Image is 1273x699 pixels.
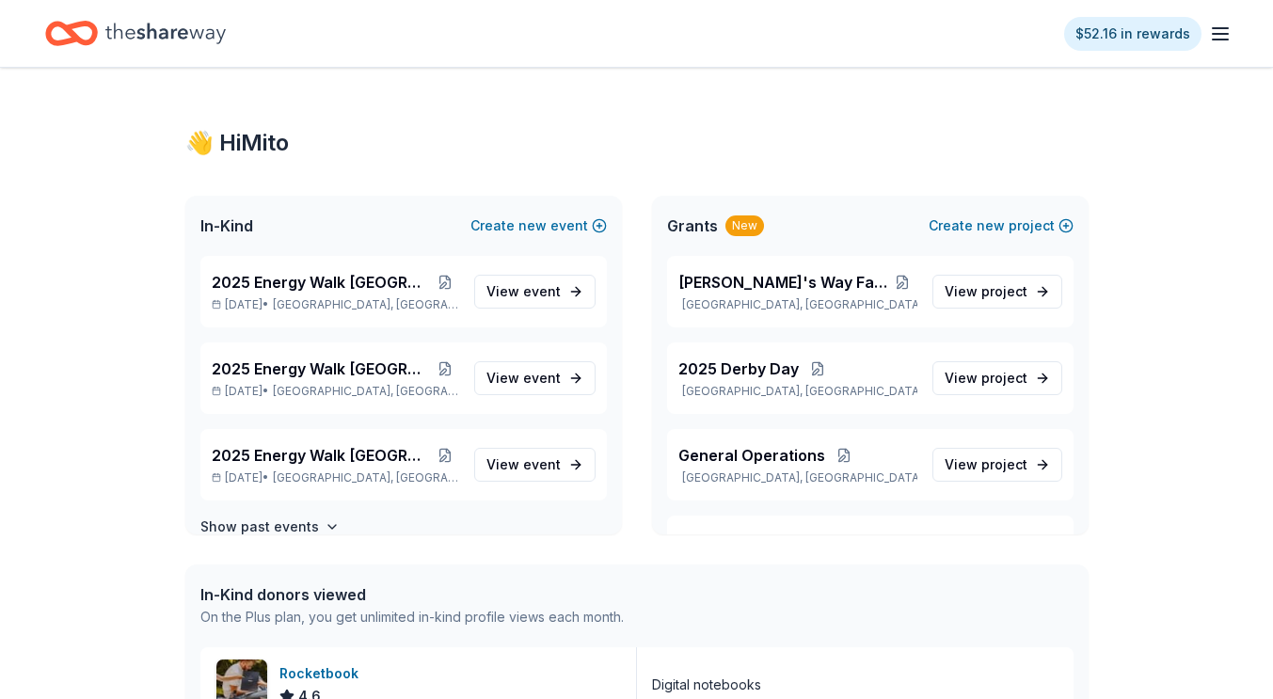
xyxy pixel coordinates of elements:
[486,453,561,476] span: View
[45,11,226,56] a: Home
[474,448,596,482] a: View event
[678,357,799,380] span: 2025 Derby Day
[212,357,431,380] span: 2025 Energy Walk [GEOGRAPHIC_DATA]
[945,453,1027,476] span: View
[678,271,887,294] span: [PERSON_NAME]'s Way Family Fund
[279,662,366,685] div: Rocketbook
[474,275,596,309] a: View event
[486,280,561,303] span: View
[678,531,749,553] span: 2025 IMC
[200,516,319,538] h4: Show past events
[929,214,1074,237] button: Createnewproject
[981,370,1027,386] span: project
[486,367,561,389] span: View
[678,384,917,399] p: [GEOGRAPHIC_DATA], [GEOGRAPHIC_DATA]
[470,214,607,237] button: Createnewevent
[932,448,1062,482] a: View project
[212,297,459,312] p: [DATE] •
[200,583,624,606] div: In-Kind donors viewed
[273,384,458,399] span: [GEOGRAPHIC_DATA], [GEOGRAPHIC_DATA]
[273,297,458,312] span: [GEOGRAPHIC_DATA], [GEOGRAPHIC_DATA]
[523,370,561,386] span: event
[474,361,596,395] a: View event
[185,128,1089,158] div: 👋 Hi Mito
[200,214,253,237] span: In-Kind
[518,214,547,237] span: new
[725,215,764,236] div: New
[932,275,1062,309] a: View project
[200,516,340,538] button: Show past events
[678,470,917,485] p: [GEOGRAPHIC_DATA], [GEOGRAPHIC_DATA]
[932,361,1062,395] a: View project
[212,271,431,294] span: 2025 Energy Walk [GEOGRAPHIC_DATA]
[945,280,1027,303] span: View
[523,456,561,472] span: event
[981,283,1027,299] span: project
[523,283,561,299] span: event
[678,444,825,467] span: General Operations
[212,470,459,485] p: [DATE] •
[981,456,1027,472] span: project
[212,444,431,467] span: 2025 Energy Walk [GEOGRAPHIC_DATA]
[652,674,761,696] div: Digital notebooks
[945,367,1027,389] span: View
[1064,17,1201,51] a: $52.16 in rewards
[977,214,1005,237] span: new
[678,297,917,312] p: [GEOGRAPHIC_DATA], [GEOGRAPHIC_DATA]
[273,470,458,485] span: [GEOGRAPHIC_DATA], [GEOGRAPHIC_DATA]
[667,214,718,237] span: Grants
[212,384,459,399] p: [DATE] •
[200,606,624,628] div: On the Plus plan, you get unlimited in-kind profile views each month.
